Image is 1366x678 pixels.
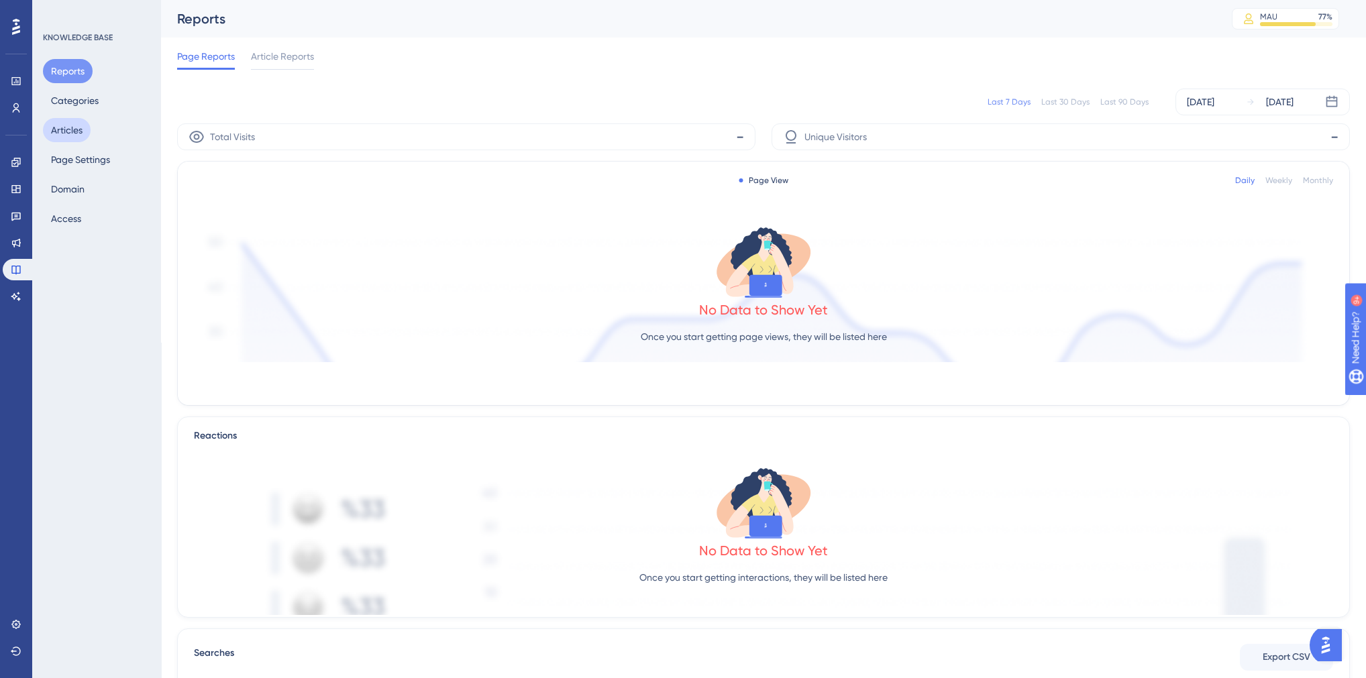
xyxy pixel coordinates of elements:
span: Page Reports [177,48,235,64]
div: KNOWLEDGE BASE [43,32,113,43]
div: [DATE] [1266,94,1294,110]
div: Last 30 Days [1041,97,1090,107]
button: Export CSV [1240,644,1333,671]
div: Last 7 Days [988,97,1031,107]
div: Reports [177,9,1198,28]
div: Daily [1235,175,1255,186]
button: Reports [43,59,93,83]
button: Page Settings [43,148,118,172]
span: Need Help? [32,3,84,19]
div: MAU [1260,11,1277,22]
div: Weekly [1265,175,1292,186]
p: Once you start getting interactions, they will be listed here [639,569,888,585]
div: Page View [739,175,788,186]
button: Articles [43,118,91,142]
span: - [736,126,744,148]
div: Reactions [194,428,1333,444]
span: Searches [194,645,234,669]
span: Total Visits [210,129,255,145]
button: Domain [43,177,93,201]
div: No Data to Show Yet [699,541,828,560]
p: Once you start getting page views, they will be listed here [641,329,887,345]
span: Article Reports [251,48,314,64]
div: [DATE] [1187,94,1214,110]
div: No Data to Show Yet [699,300,828,319]
div: Last 90 Days [1100,97,1149,107]
div: 77 % [1318,11,1332,22]
div: 9+ [91,7,99,17]
span: Export CSV [1263,649,1310,665]
div: Monthly [1303,175,1333,186]
iframe: UserGuiding AI Assistant Launcher [1310,625,1350,665]
button: Access [43,207,89,231]
button: Categories [43,89,107,113]
span: - [1330,126,1338,148]
span: Unique Visitors [804,129,867,145]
